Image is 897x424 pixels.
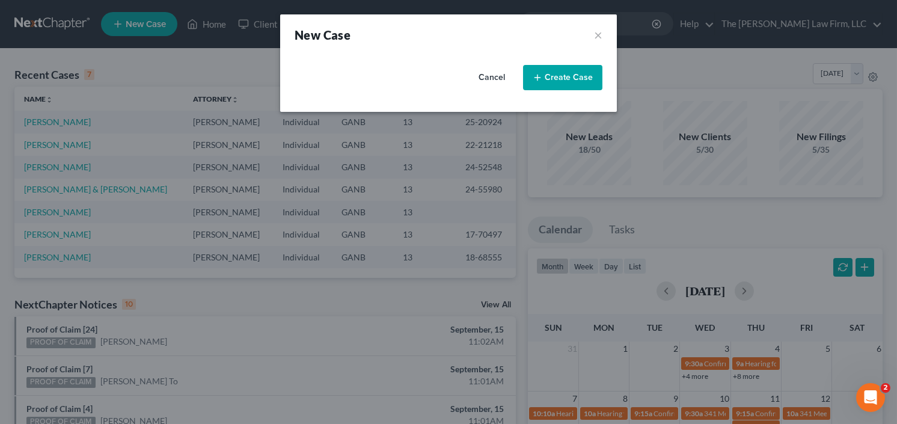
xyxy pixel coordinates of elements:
[295,28,351,42] strong: New Case
[465,66,518,90] button: Cancel
[856,383,885,412] iframe: Intercom live chat
[523,65,602,90] button: Create Case
[594,26,602,43] button: ×
[881,383,890,393] span: 2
